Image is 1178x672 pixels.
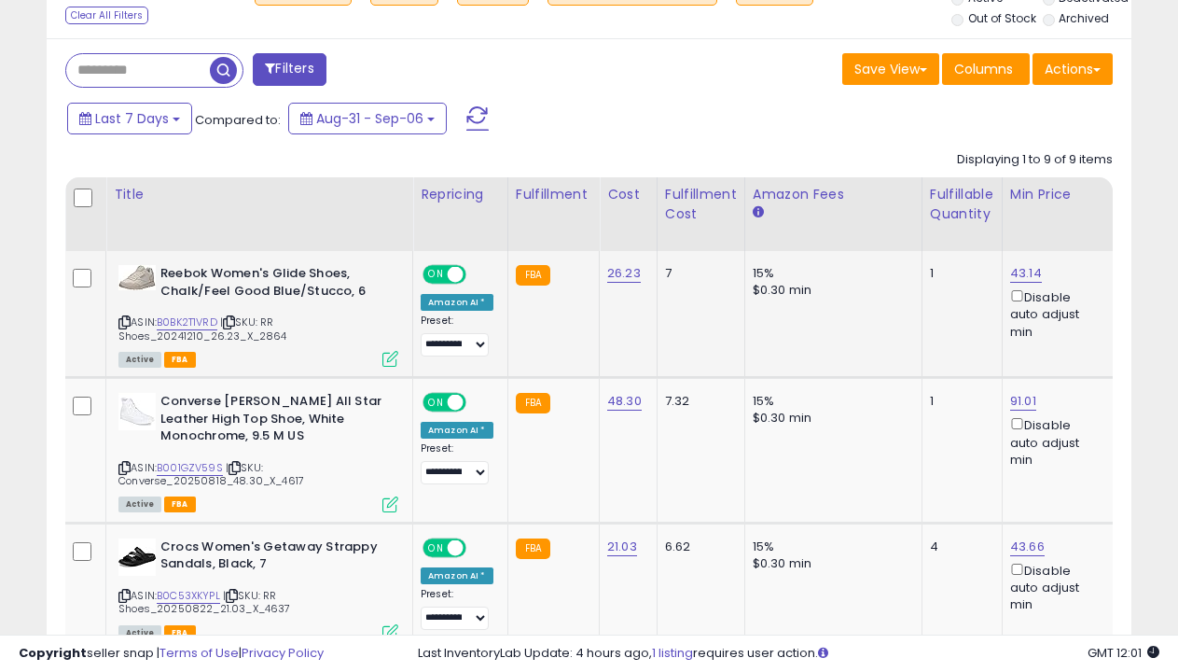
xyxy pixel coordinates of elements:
b: Crocs Women's Getaway Strappy Sandals, Black, 7 [160,539,387,578]
div: Preset: [421,588,493,630]
button: Save View [842,53,939,85]
div: 15% [753,539,908,555]
span: Last 7 Days [95,109,169,128]
button: Last 7 Days [67,103,192,134]
button: Actions [1032,53,1113,85]
div: Fulfillment Cost [665,185,737,224]
span: Compared to: [195,111,281,129]
a: 43.66 [1010,538,1045,556]
button: Columns [942,53,1030,85]
div: $0.30 min [753,555,908,572]
a: B0BK2T1VRD [157,315,217,330]
span: All listings currently available for purchase on Amazon [118,352,161,368]
div: ASIN: [118,539,398,638]
div: Disable auto adjust min [1010,414,1100,469]
span: Aug-31 - Sep-06 [316,109,423,128]
span: FBA [164,497,196,512]
div: Fulfillable Quantity [930,185,994,224]
div: 15% [753,265,908,282]
a: Terms of Use [159,644,239,662]
div: Last InventoryLab Update: 4 hours ago, requires user action. [418,645,1159,663]
div: Amazon AI * [421,567,493,584]
div: 6.62 [665,539,730,555]
a: 26.23 [607,264,641,283]
label: Archived [1059,10,1109,26]
div: 15% [753,393,908,410]
span: ON [424,539,448,555]
div: Title [114,185,405,204]
div: Amazon AI * [421,422,493,439]
img: 31rGsiSfhUL._SL40_.jpg [118,393,156,430]
div: Displaying 1 to 9 of 9 items [957,151,1113,169]
a: B0C53XKYPL [157,588,220,604]
div: Clear All Filters [65,7,148,24]
span: | SKU: RR Shoes_20250822_21.03_X_4637 [118,588,291,616]
div: Cost [607,185,649,204]
div: 1 [930,265,988,282]
div: Min Price [1010,185,1106,204]
div: 1 [930,393,988,410]
span: | SKU: RR Shoes_20241210_26.23_X_2864 [118,315,287,343]
span: All listings currently available for purchase on Amazon [118,497,161,512]
div: seller snap | | [19,645,324,663]
a: 1 listing [652,644,693,662]
button: Aug-31 - Sep-06 [288,103,447,134]
span: ON [424,395,448,411]
small: FBA [516,393,550,413]
b: Reebok Women's Glide Shoes, Chalk/Feel Good Blue/Stucco, 6 [160,265,387,304]
div: Amazon AI * [421,294,493,311]
span: FBA [164,352,196,368]
div: ASIN: [118,393,398,511]
div: 4 [930,539,988,555]
span: 2025-09-14 12:01 GMT [1088,644,1159,662]
div: $0.30 min [753,410,908,427]
a: 91.01 [1010,392,1036,411]
small: Amazon Fees. [753,204,764,221]
a: 21.03 [607,538,637,556]
button: Filters [253,53,326,86]
span: OFF [464,395,493,411]
label: Out of Stock [968,10,1036,26]
div: Preset: [421,442,493,484]
span: OFF [464,539,493,555]
div: Fulfillment [516,185,591,204]
a: Privacy Policy [242,644,324,662]
span: Columns [954,60,1013,78]
span: | SKU: Converse_20250818_48.30_X_4617 [118,460,304,488]
div: 7 [665,265,730,282]
span: OFF [464,267,493,283]
div: Preset: [421,315,493,357]
div: $0.30 min [753,282,908,299]
small: FBA [516,539,550,559]
a: 43.14 [1010,264,1042,283]
span: ON [424,267,448,283]
div: Disable auto adjust min [1010,560,1100,614]
a: B001GZV59S [157,460,223,476]
img: 41RW3N6YGOL._SL40_.jpg [118,265,156,290]
a: 48.30 [607,392,642,411]
div: Repricing [421,185,500,204]
strong: Copyright [19,644,87,662]
div: Disable auto adjust min [1010,287,1100,341]
div: Amazon Fees [753,185,914,204]
img: 31YI1ui18FL._SL40_.jpg [118,539,156,576]
div: 7.32 [665,393,730,410]
div: ASIN: [118,265,398,365]
small: FBA [516,265,550,286]
b: Converse [PERSON_NAME] All Star Leather High Top Shoe, White Monochrome, 9.5 M US [160,393,387,450]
